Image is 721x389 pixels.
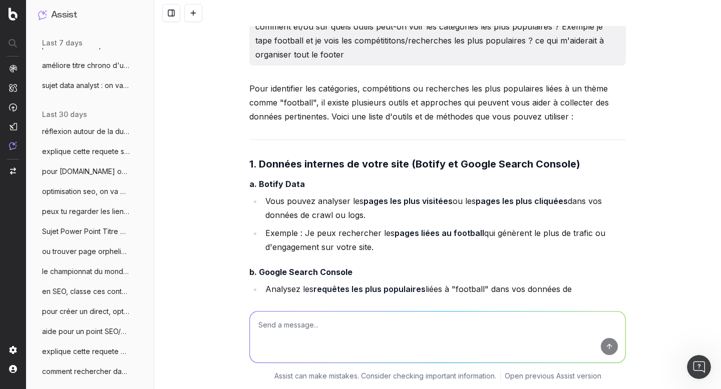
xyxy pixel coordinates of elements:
span: en SEO, classe ces contenus en chaud fro [42,286,130,296]
button: pour créer un direct, optimise le SEO po [34,303,146,319]
img: Assist [38,10,47,19]
strong: pages les plus cliquées [476,196,568,206]
img: Intelligence [9,83,17,92]
span: pour créer un direct, optimise le SEO po [42,306,130,316]
iframe: Intercom live chat [687,355,711,379]
button: ou trouver page orpheline liste [34,243,146,259]
strong: a. Botify Data [249,179,305,189]
img: Switch project [10,167,16,174]
button: explique cette requete sql : with bloc_ [34,143,146,159]
button: explique cette requete SQL SELECT DIS [34,343,146,359]
button: améliore titre chrono d'un article : sur [34,57,146,73]
button: comment rechercher dans botify des donné [34,363,146,379]
img: Activation [9,103,17,111]
img: Assist [9,141,17,150]
strong: b. Google Search Console [249,267,352,277]
button: pour [DOMAIN_NAME] on va parler de données [34,163,146,179]
img: Botify logo [9,7,18,20]
button: Assist [38,8,142,22]
p: Assist can make mistakes. Consider checking important information. [274,371,496,381]
p: comment et/ou sur quels outils peut-on voir les catégories les plus populaires ? Exemple je tape ... [255,19,620,61]
strong: 1. Données internes de votre site (Botify et Google Search Console) [249,158,580,170]
img: Analytics [9,64,17,72]
button: optimisation seo, on va mettre des métad [34,183,146,199]
strong: requêtes les plus populaires [313,284,426,294]
strong: pages liées au football [395,228,484,238]
button: aide pour un point SEO/Data, on va trait [34,323,146,339]
span: last 30 days [42,109,87,119]
a: Open previous Assist version [505,371,601,381]
span: explique cette requete sql : with bloc_ [42,146,130,156]
span: sujet data analyst : on va faire un rap [42,80,130,90]
span: comment rechercher dans botify des donné [42,366,130,376]
span: optimisation seo, on va mettre des métad [42,186,130,196]
span: pour [DOMAIN_NAME] on va parler de données [42,166,130,176]
h1: Assist [51,8,77,22]
button: réflexion autour de la durée de durée de [34,123,146,139]
span: améliore titre chrono d'un article : sur [42,60,130,70]
p: Pour identifier les catégories, compétitions ou recherches les plus populaires liées à un thème c... [249,81,626,123]
button: le championnat du monde masculin de vole [34,263,146,279]
img: Studio [9,122,17,130]
span: peux tu regarder les liens entrants, sor [42,206,130,216]
strong: pages les plus visitées [364,196,453,206]
span: Sujet Power Point Titre Discover Aide-mo [42,226,130,236]
span: last 7 days [42,38,83,48]
li: Vous pouvez analyser les ou les dans vos données de crawl ou logs. [262,194,626,222]
img: Setting [9,346,17,354]
span: aide pour un point SEO/Data, on va trait [42,326,130,336]
span: explique cette requete SQL SELECT DIS [42,346,130,356]
button: en SEO, classe ces contenus en chaud fro [34,283,146,299]
button: Sujet Power Point Titre Discover Aide-mo [34,223,146,239]
li: Exemple : Je peux rechercher les qui génèrent le plus de trafic ou d'engagement sur votre site. [262,226,626,254]
button: peux tu regarder les liens entrants, sor [34,203,146,219]
img: My account [9,365,17,373]
span: ou trouver page orpheline liste [42,246,130,256]
li: Analysez les liées à "football" dans vos données de performances. [262,282,626,310]
button: sujet data analyst : on va faire un rap [34,77,146,93]
span: le championnat du monde masculin de vole [42,266,130,276]
span: réflexion autour de la durée de durée de [42,126,130,136]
